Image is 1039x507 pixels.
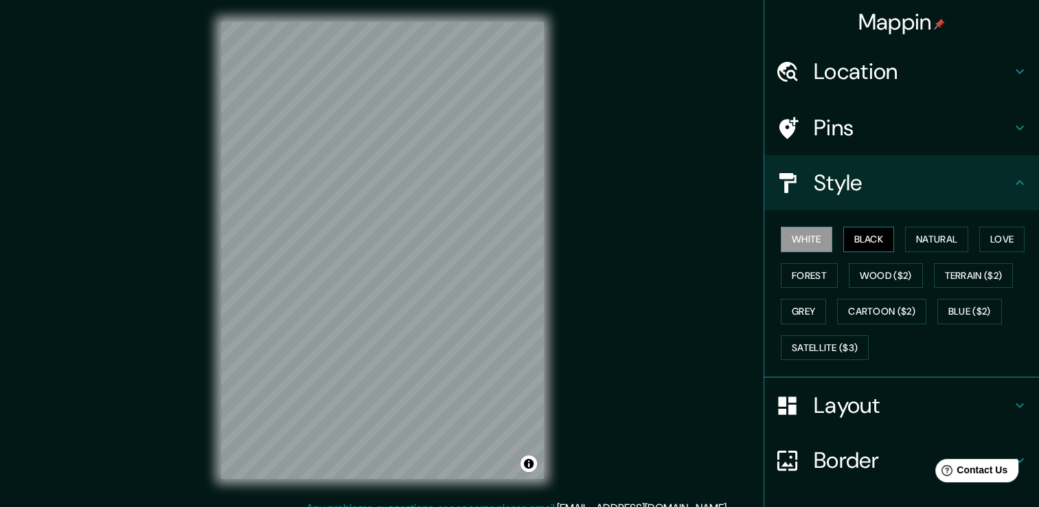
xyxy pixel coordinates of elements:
iframe: Help widget launcher [917,453,1024,492]
h4: Border [814,447,1012,474]
div: Location [764,44,1039,99]
h4: Layout [814,392,1012,419]
div: Border [764,433,1039,488]
div: Style [764,155,1039,210]
button: Blue ($2) [937,299,1002,324]
button: White [781,227,832,252]
canvas: Map [221,22,544,479]
div: Layout [764,378,1039,433]
button: Satellite ($3) [781,335,869,361]
button: Wood ($2) [849,263,923,289]
button: Black [843,227,895,252]
button: Natural [905,227,968,252]
button: Terrain ($2) [934,263,1014,289]
h4: Location [814,58,1012,85]
button: Grey [781,299,826,324]
button: Toggle attribution [521,455,537,472]
div: Pins [764,100,1039,155]
button: Forest [781,263,838,289]
img: pin-icon.png [934,19,945,30]
h4: Pins [814,114,1012,142]
button: Cartoon ($2) [837,299,926,324]
h4: Style [814,169,1012,196]
button: Love [979,227,1025,252]
h4: Mappin [858,8,946,36]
